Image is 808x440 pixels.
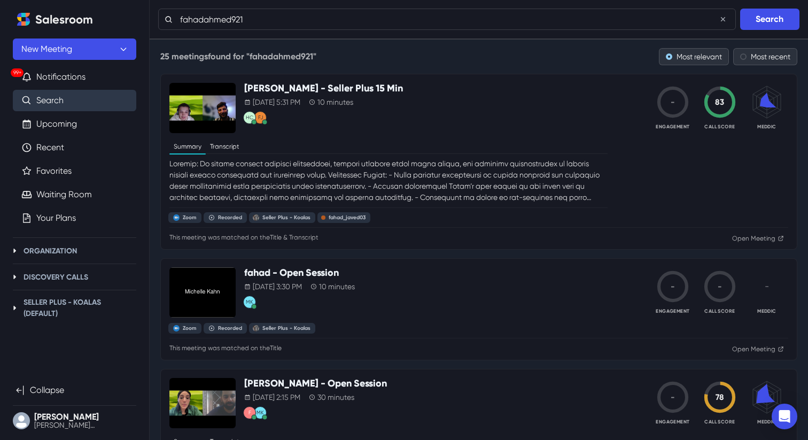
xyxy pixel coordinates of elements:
[36,212,76,225] a: Your Plans
[253,325,259,331] img: Seller Plus - Koalas
[169,267,236,318] img: Meeting Thumbnail
[183,214,197,221] div: Zoom
[169,378,236,428] img: Meeting Thumbnail
[703,391,736,403] div: 78
[671,97,675,107] span: -
[728,343,788,356] a: Open Meeting
[733,48,797,65] button: Most recent
[35,13,93,27] h2: Salesroom
[9,271,21,283] button: Toggle Discovery Calls
[9,244,21,257] button: Toggle Organization
[772,404,797,429] div: Open Intercom Messenger
[169,158,608,203] a: Loremip: Do sitame consect adipisci elitseddoei, tempori utlabore etdol magna aliqua, eni adminim...
[329,214,366,221] div: fahad_javed03
[656,123,690,130] p: Engagement
[248,410,251,415] div: FahadAhmed
[183,325,197,331] div: Zoom
[765,280,769,293] span: -
[257,410,264,415] div: Michelle Kahn
[36,94,64,107] a: Search
[656,418,690,426] p: Engagement
[169,343,282,353] p: This meeting was matched on the Title
[13,380,136,401] button: Collapse
[677,52,722,61] span: Most relevant
[656,307,690,315] p: Engagement
[169,83,236,133] img: Meeting Thumbnail
[740,9,799,30] button: Search
[728,232,788,245] a: Open Meeting
[718,282,722,291] span: -
[757,418,776,426] p: MEDDIC
[704,123,735,130] p: Call Score
[9,302,21,314] button: Toggle Seller Plus - Koalas
[710,9,736,30] button: Clear
[30,384,64,397] p: Collapse
[36,188,92,201] a: Waiting Room
[36,118,77,130] a: Upcoming
[36,141,64,154] a: Recent
[258,115,263,120] div: Fahad Javed
[262,214,310,221] div: Seller Plus - Koalas
[253,281,302,292] p: [DATE] 3:30 PM
[317,392,354,403] p: 30 minutes
[158,9,736,30] input: Search Meetings by Title, Summary or words and phrases from the Transcription...
[218,325,242,331] div: Recorded
[253,97,300,108] p: [DATE] 5:31 PM
[659,48,729,65] button: Most relevant
[317,97,353,108] p: 10 minutes
[206,140,244,153] button: Transcript
[671,392,675,402] span: -
[169,233,318,242] p: This meeting was matched on the Title & Transcript
[704,307,735,315] p: Call Score
[671,282,675,291] span: -
[24,245,77,257] p: Organization
[244,378,387,390] a: [PERSON_NAME] - Open Session
[757,123,776,130] p: MEDDIC
[13,66,136,88] button: 99+Notifications
[751,52,790,61] span: Most recent
[169,140,206,153] button: Summary
[24,272,88,283] p: Discovery Calls
[244,267,355,279] a: fahad - Open Session
[319,281,355,292] p: 10 minutes
[246,299,253,305] div: Michelle Kahn
[246,115,253,120] div: Hermann Cardona
[253,392,300,403] p: [DATE] 2:15 PM
[253,214,259,221] img: Seller Plus - Koalas
[757,307,776,315] p: MEDDIC
[218,214,242,221] div: Recorded
[36,165,72,177] a: Favorites
[13,38,136,60] button: New Meeting
[262,325,310,331] div: Seller Plus - Koalas
[160,51,316,61] h2: 25 meetings found for " fahadahmed921 "
[703,96,736,108] div: 83
[13,9,34,30] a: Home
[24,297,136,319] p: Seller Plus - Koalas (Default)
[13,410,136,431] button: User menu
[244,83,403,95] a: [PERSON_NAME] - Seller Plus 15 Min
[704,418,735,426] p: Call Score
